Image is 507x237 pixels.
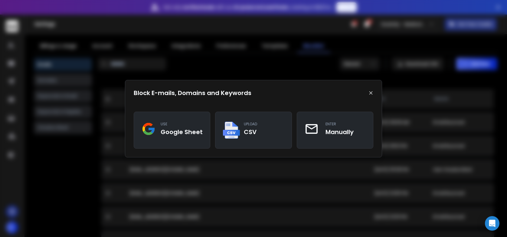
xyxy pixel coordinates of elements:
[244,122,257,127] p: upload
[161,122,203,127] p: use
[485,216,499,231] div: Open Intercom Messenger
[325,122,354,127] p: enter
[161,128,203,136] h3: Google Sheet
[134,89,251,97] h1: Block E-mails, Domains and Keywords
[325,128,354,136] h3: Manually
[244,128,257,136] h3: CSV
